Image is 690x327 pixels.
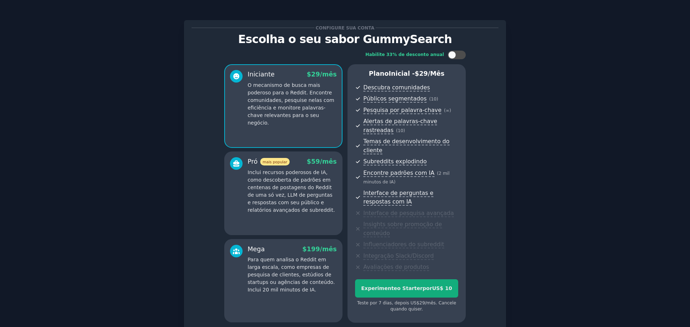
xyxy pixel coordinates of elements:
[320,158,337,165] font: /mês
[363,190,433,205] font: Interface de perguntas e respostas com IA
[423,285,432,291] font: por
[432,285,452,291] font: US$ 10
[392,300,419,305] font: , depois US$
[365,52,444,57] font: Habilite 33% de desconto anual
[363,252,434,259] font: Integração Slack/Discord
[355,279,458,298] button: Experimenteo StarterporUS$ 10
[398,128,404,133] font: 10
[363,241,444,248] font: Influenciadores do subreddit
[431,97,437,102] font: 10
[248,71,275,78] font: Iniciante
[316,25,374,31] font: Configure sua conta
[425,300,436,305] font: /mês
[388,70,415,77] font: Inicial -
[311,158,320,165] font: 59
[363,107,441,113] font: Pesquisa por palavra-chave
[415,70,419,77] font: $
[238,33,452,46] font: Escolha o seu sabor GummySearch
[263,160,287,164] font: mais popular
[394,179,396,184] font: )
[369,70,388,77] font: Plano
[361,285,397,291] font: Experimente
[449,108,451,113] font: )
[311,71,320,78] font: 29
[248,257,335,293] font: Para quem analisa o Reddit em larga escala, como empresas de pesquisa de clientes, estúdios de st...
[320,246,337,253] font: /mês
[307,246,320,253] font: 199
[419,70,428,77] font: 29
[437,97,438,102] font: )
[363,263,429,270] font: Avaliações de produtos
[363,169,434,176] font: Encontre padrões com IA
[396,128,398,133] font: (
[307,71,311,78] font: $
[403,128,405,133] font: )
[428,70,445,77] font: /mês
[302,246,307,253] font: $
[363,84,430,91] font: Descubra comunidades
[363,118,437,134] font: Alertas de palavras-chave rastreadas
[363,95,427,102] font: Públicos segmentados
[444,108,446,113] font: (
[446,108,449,113] font: ∞
[363,210,454,216] font: Interface de pesquisa avançada
[357,300,392,305] font: Teste por 7 dias
[307,158,311,165] font: $
[437,171,439,176] font: (
[397,285,423,291] font: o Starter
[320,71,337,78] font: /mês
[363,171,450,185] font: 2 mil minutos de IA
[363,158,427,165] font: Subreddits explodindo
[419,300,425,305] font: 29
[248,246,265,253] font: Mega
[363,138,450,154] font: Temas de desenvolvimento do cliente
[248,169,335,213] font: Inclui recursos poderosos de IA, como descoberta de padrões em centenas de postagens do Reddit de...
[363,221,442,237] font: Insights sobre promoção de conteúdo
[429,97,431,102] font: (
[248,158,258,165] font: Pró
[248,82,334,126] font: O mecanismo de busca mais poderoso para o Reddit. Encontre comunidades, pesquise nelas com eficiê...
